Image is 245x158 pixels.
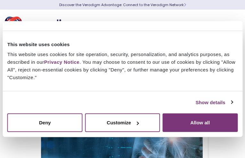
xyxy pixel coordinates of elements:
[184,2,186,7] span: Learn More
[7,113,83,132] button: Deny
[196,98,233,106] a: Show details
[59,2,186,7] a: Discover the Veradigm Advantage: Connect to the Veradigm NetworkLearn More
[7,40,238,48] div: This website uses cookies
[162,113,238,132] button: Allow all
[5,14,82,36] img: Veradigm logo
[7,51,238,81] div: This website uses cookies for site operation, security, personalization, and analytics purposes, ...
[226,17,235,33] button: Toggle Navigation Menu
[85,113,160,132] button: Customize
[44,59,79,65] a: Privacy Notice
